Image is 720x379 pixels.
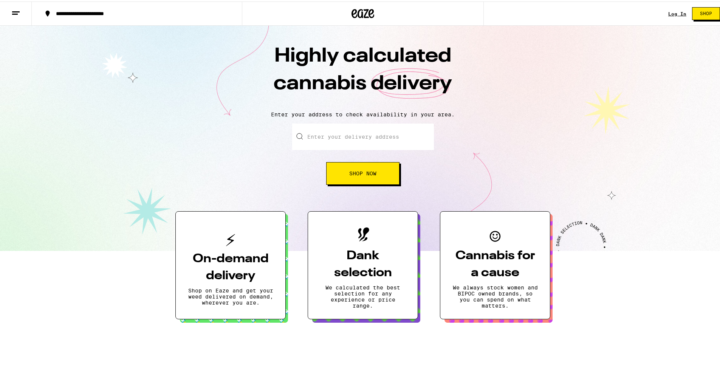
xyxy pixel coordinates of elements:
p: We always stock women and BIPOC owned brands, so you can spend on what matters. [452,283,538,307]
h3: Cannabis for a cause [452,246,538,280]
span: Shop Now [349,169,376,175]
a: Log In [668,10,686,15]
button: On-demand deliveryShop on Eaze and get your weed delivered on demand, wherever you are. [175,210,286,318]
span: Shop [700,10,712,14]
h3: On-demand delivery [188,249,273,283]
h1: Highly calculated cannabis delivery [231,41,495,104]
button: Shop [692,6,720,19]
p: Enter your address to check availability in your area. [8,110,718,116]
p: We calculated the best selection for any experience or price range. [320,283,406,307]
input: Enter your delivery address [292,122,434,149]
button: Dank selectionWe calculated the best selection for any experience or price range. [308,210,418,318]
button: Cannabis for a causeWe always stock women and BIPOC owned brands, so you can spend on what matters. [440,210,550,318]
p: Shop on Eaze and get your weed delivered on demand, wherever you are. [188,286,273,304]
button: Shop Now [326,161,399,183]
h3: Dank selection [320,246,406,280]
